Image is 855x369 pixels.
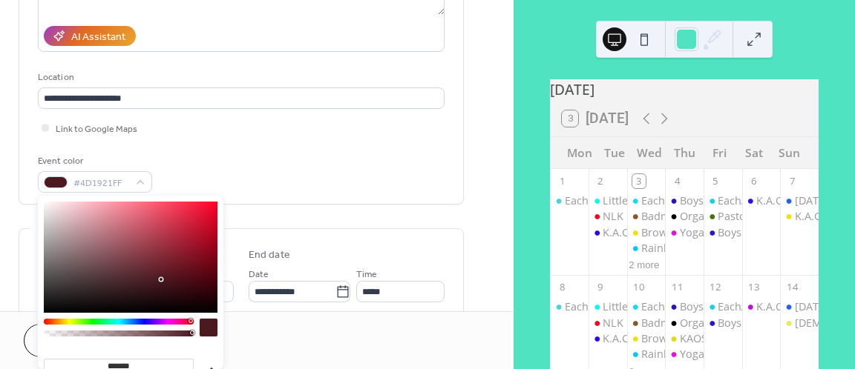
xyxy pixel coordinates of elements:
[603,316,695,330] div: NLK Drama Group
[603,209,695,224] div: NLK Drama Group
[718,225,783,240] div: Boys Brigade
[680,347,704,362] div: Yoga
[24,324,115,357] button: Cancel
[603,193,661,208] div: Little Seeds
[665,193,704,208] div: Boys Brigade Badminton
[550,299,589,314] div: EachA
[73,176,128,191] span: #4D1921FF
[44,26,136,46] button: AI Assistant
[665,225,704,240] div: Yoga
[641,331,688,346] div: Brownies
[627,347,666,362] div: Rainbows
[594,281,607,294] div: 9
[680,225,704,240] div: Yoga
[555,281,569,294] div: 8
[249,247,290,263] div: End date
[627,331,666,346] div: Brownies
[565,299,595,314] div: EachA
[641,299,672,314] div: EachA
[627,193,666,208] div: EachA
[641,225,688,240] div: Brownies
[670,281,684,294] div: 11
[756,193,843,208] div: K.A.O.S rehearsal
[704,316,742,330] div: Boys Brigade
[718,193,748,208] div: EachA
[702,137,737,169] div: Fri
[38,70,442,85] div: Location
[627,299,666,314] div: EachA
[709,281,722,294] div: 12
[718,299,748,314] div: EachA
[589,209,627,224] div: NLK Drama Group
[680,331,758,346] div: KAOS rehearsal
[680,209,766,224] div: Organist Practice
[627,241,666,256] div: Rainbows
[632,281,646,294] div: 10
[704,225,742,240] div: Boys Brigade
[550,79,819,101] div: [DATE]
[56,122,137,137] span: Link to Google Maps
[71,30,125,45] div: AI Assistant
[785,281,799,294] div: 14
[737,137,772,169] div: Sat
[356,267,377,282] span: Time
[632,174,646,187] div: 3
[704,209,742,224] div: Pastoral Care Group Meeting
[603,299,661,314] div: Little Seeds
[565,193,595,208] div: EachA
[627,209,666,224] div: Badminton
[597,137,632,169] div: Tue
[641,193,672,208] div: EachA
[641,347,690,362] div: Rainbows
[704,299,742,314] div: EachA
[627,316,666,330] div: Badminton
[589,225,627,240] div: K.A.O.S rehearsal
[665,316,704,330] div: Organist Practice
[665,331,704,346] div: KAOS rehearsal
[603,225,689,240] div: K.A.O.S rehearsal
[665,299,704,314] div: Boys Brigade Badminton
[665,347,704,362] div: Yoga
[594,174,607,187] div: 2
[550,193,589,208] div: EachA
[670,174,684,187] div: 4
[589,316,627,330] div: NLK Drama Group
[623,256,665,271] button: 2 more
[249,267,269,282] span: Date
[772,137,807,169] div: Sun
[780,299,819,314] div: Sunday Service
[641,316,697,330] div: Badminton
[603,331,689,346] div: K.A.O.S rehearsal
[680,299,804,314] div: Boys Brigade Badminton
[718,316,783,330] div: Boys Brigade
[747,174,761,187] div: 6
[627,225,666,240] div: Brownies
[704,193,742,208] div: EachA
[780,209,819,224] div: K.A.O.S rehearsal
[589,331,627,346] div: K.A.O.S rehearsal
[641,209,697,224] div: Badminton
[742,299,781,314] div: K.A.O.S in the Kirk
[680,316,766,330] div: Organist Practice
[747,281,761,294] div: 13
[742,193,781,208] div: K.A.O.S rehearsal
[780,316,819,330] div: Bible Tea
[665,209,704,224] div: Organist Practice
[709,174,722,187] div: 5
[589,299,627,314] div: Little Seeds
[555,174,569,187] div: 1
[632,137,666,169] div: Wed
[562,137,597,169] div: Mon
[38,153,149,169] div: Event color
[680,193,804,208] div: Boys Brigade Badminton
[785,174,799,187] div: 7
[589,193,627,208] div: Little Seeds
[667,137,702,169] div: Thu
[780,193,819,208] div: Sunday Service
[641,241,690,256] div: Rainbows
